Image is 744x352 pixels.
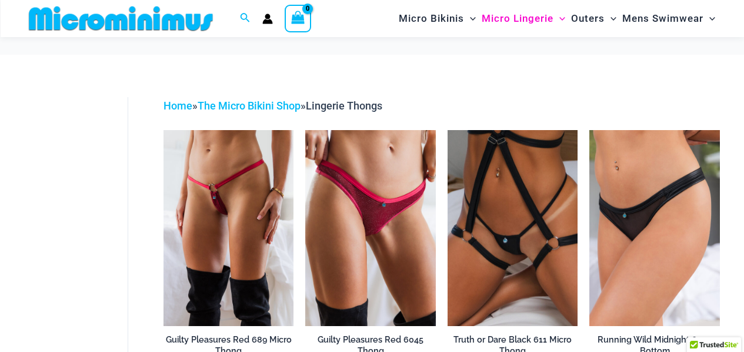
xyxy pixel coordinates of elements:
[448,130,578,326] a: Truth or Dare Black Micro 02Truth or Dare Black 1905 Bodysuit 611 Micro 12Truth or Dare Black 190...
[240,11,251,26] a: Search icon link
[394,2,720,35] nav: Site Navigation
[622,4,703,34] span: Mens Swimwear
[479,4,568,34] a: Micro LingerieMenu ToggleMenu Toggle
[482,4,553,34] span: Micro Lingerie
[448,130,578,326] img: Truth or Dare Black Micro 02
[285,5,312,32] a: View Shopping Cart, empty
[589,130,720,326] img: Running Wild Midnight 6052 Bottom 01
[703,4,715,34] span: Menu Toggle
[568,4,619,34] a: OutersMenu ToggleMenu Toggle
[305,130,436,326] img: Guilty Pleasures Red 6045 Thong 01
[29,88,135,323] iframe: TrustedSite Certified
[164,130,294,326] img: Guilty Pleasures Red 689 Micro 01
[396,4,479,34] a: Micro BikinisMenu ToggleMenu Toggle
[571,4,605,34] span: Outers
[164,99,192,112] a: Home
[589,130,720,326] a: Running Wild Midnight 6052 Bottom 01Running Wild Midnight 1052 Top 6052 Bottom 05Running Wild Mid...
[605,4,616,34] span: Menu Toggle
[164,99,382,112] span: » »
[164,130,294,326] a: Guilty Pleasures Red 689 Micro 01Guilty Pleasures Red 689 Micro 02Guilty Pleasures Red 689 Micro 02
[619,4,718,34] a: Mens SwimwearMenu ToggleMenu Toggle
[553,4,565,34] span: Menu Toggle
[198,99,301,112] a: The Micro Bikini Shop
[306,99,382,112] span: Lingerie Thongs
[24,5,218,32] img: MM SHOP LOGO FLAT
[262,14,273,24] a: Account icon link
[464,4,476,34] span: Menu Toggle
[399,4,464,34] span: Micro Bikinis
[305,130,436,326] a: Guilty Pleasures Red 6045 Thong 01Guilty Pleasures Red 6045 Thong 02Guilty Pleasures Red 6045 Tho...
